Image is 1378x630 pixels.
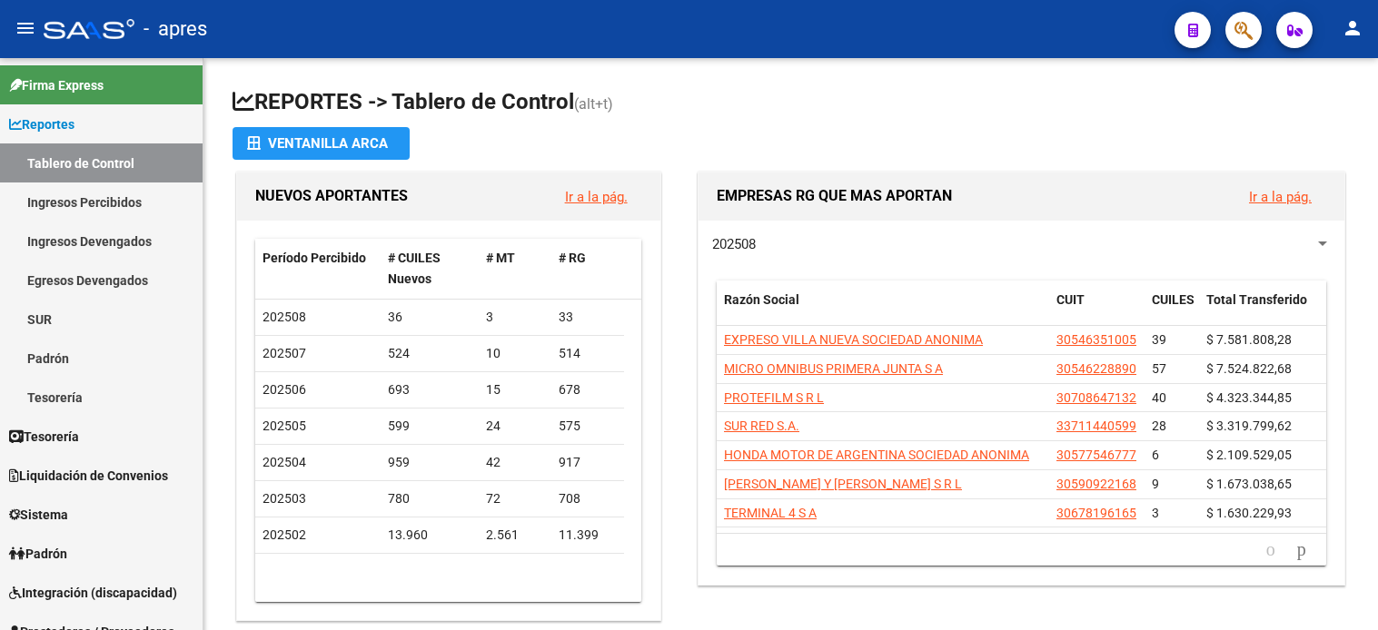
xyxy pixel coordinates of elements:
[9,466,168,486] span: Liquidación de Convenios
[559,488,617,509] div: 708
[1249,189,1312,205] a: Ir a la pág.
[486,416,544,437] div: 24
[388,525,471,546] div: 13.960
[1289,540,1314,560] a: go to next page
[263,251,366,265] span: Período Percibido
[263,346,306,360] span: 202507
[1152,390,1166,405] span: 40
[1056,477,1136,491] span: 30590922168
[1152,448,1159,462] span: 6
[724,361,943,376] span: MICRO OMNIBUS PRIMERA JUNTA S A
[1152,418,1166,433] span: 28
[1342,17,1363,39] mat-icon: person
[559,251,586,265] span: # RG
[1206,448,1292,462] span: $ 2.109.529,05
[486,379,544,400] div: 15
[263,310,306,324] span: 202508
[1056,292,1085,307] span: CUIT
[724,292,799,307] span: Razón Social
[9,505,68,525] span: Sistema
[1258,540,1284,560] a: go to previous page
[388,452,471,473] div: 959
[712,236,756,252] span: 202508
[565,189,628,205] a: Ir a la pág.
[559,525,617,546] div: 11.399
[255,187,408,204] span: NUEVOS APORTANTES
[15,17,36,39] mat-icon: menu
[1206,390,1292,405] span: $ 4.323.344,85
[1152,506,1159,520] span: 3
[1234,180,1326,213] button: Ir a la pág.
[9,544,67,564] span: Padrón
[1056,448,1136,462] span: 30577546777
[550,180,642,213] button: Ir a la pág.
[724,477,962,491] span: [PERSON_NAME] Y [PERSON_NAME] S R L
[9,75,104,95] span: Firma Express
[388,379,471,400] div: 693
[381,239,479,299] datatable-header-cell: # CUILES Nuevos
[717,187,952,204] span: EMPRESAS RG QUE MAS APORTAN
[1206,418,1292,433] span: $ 3.319.799,62
[559,416,617,437] div: 575
[263,527,306,542] span: 202502
[1056,332,1136,347] span: 30546351005
[9,427,79,447] span: Tesorería
[724,332,983,347] span: EXPRESO VILLA NUEVA SOCIEDAD ANONIMA
[9,583,177,603] span: Integración (discapacidad)
[255,239,381,299] datatable-header-cell: Período Percibido
[9,114,74,134] span: Reportes
[388,416,471,437] div: 599
[247,127,395,160] div: Ventanilla ARCA
[1206,292,1307,307] span: Total Transferido
[388,343,471,364] div: 524
[717,281,1049,340] datatable-header-cell: Razón Social
[1056,506,1136,520] span: 30678196165
[559,343,617,364] div: 514
[574,95,613,113] span: (alt+t)
[724,418,799,433] span: SUR RED S.A.
[559,307,617,328] div: 33
[1152,361,1166,376] span: 57
[1056,418,1136,433] span: 33711440599
[263,455,306,469] span: 202504
[144,9,207,49] span: - apres
[233,87,1349,119] h1: REPORTES -> Tablero de Control
[263,491,306,506] span: 202503
[388,488,471,509] div: 780
[388,251,441,286] span: # CUILES Nuevos
[1206,332,1292,347] span: $ 7.581.808,28
[388,307,471,328] div: 36
[1206,361,1292,376] span: $ 7.524.822,68
[1049,281,1145,340] datatable-header-cell: CUIT
[479,239,551,299] datatable-header-cell: # MT
[1206,477,1292,491] span: $ 1.673.038,65
[486,251,515,265] span: # MT
[1152,332,1166,347] span: 39
[724,448,1029,462] span: HONDA MOTOR DE ARGENTINA SOCIEDAD ANONIMA
[1199,281,1326,340] datatable-header-cell: Total Transferido
[559,452,617,473] div: 917
[1145,281,1199,340] datatable-header-cell: CUILES
[1206,506,1292,520] span: $ 1.630.229,93
[486,343,544,364] div: 10
[1152,477,1159,491] span: 9
[263,418,306,433] span: 202505
[1152,292,1195,307] span: CUILES
[486,525,544,546] div: 2.561
[724,506,817,520] span: TERMINAL 4 S A
[486,452,544,473] div: 42
[551,239,624,299] datatable-header-cell: # RG
[1056,390,1136,405] span: 30708647132
[233,127,410,160] button: Ventanilla ARCA
[263,382,306,397] span: 202506
[1056,361,1136,376] span: 30546228890
[486,307,544,328] div: 3
[486,488,544,509] div: 72
[724,390,824,405] span: PROTEFILM S R L
[559,379,617,400] div: 678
